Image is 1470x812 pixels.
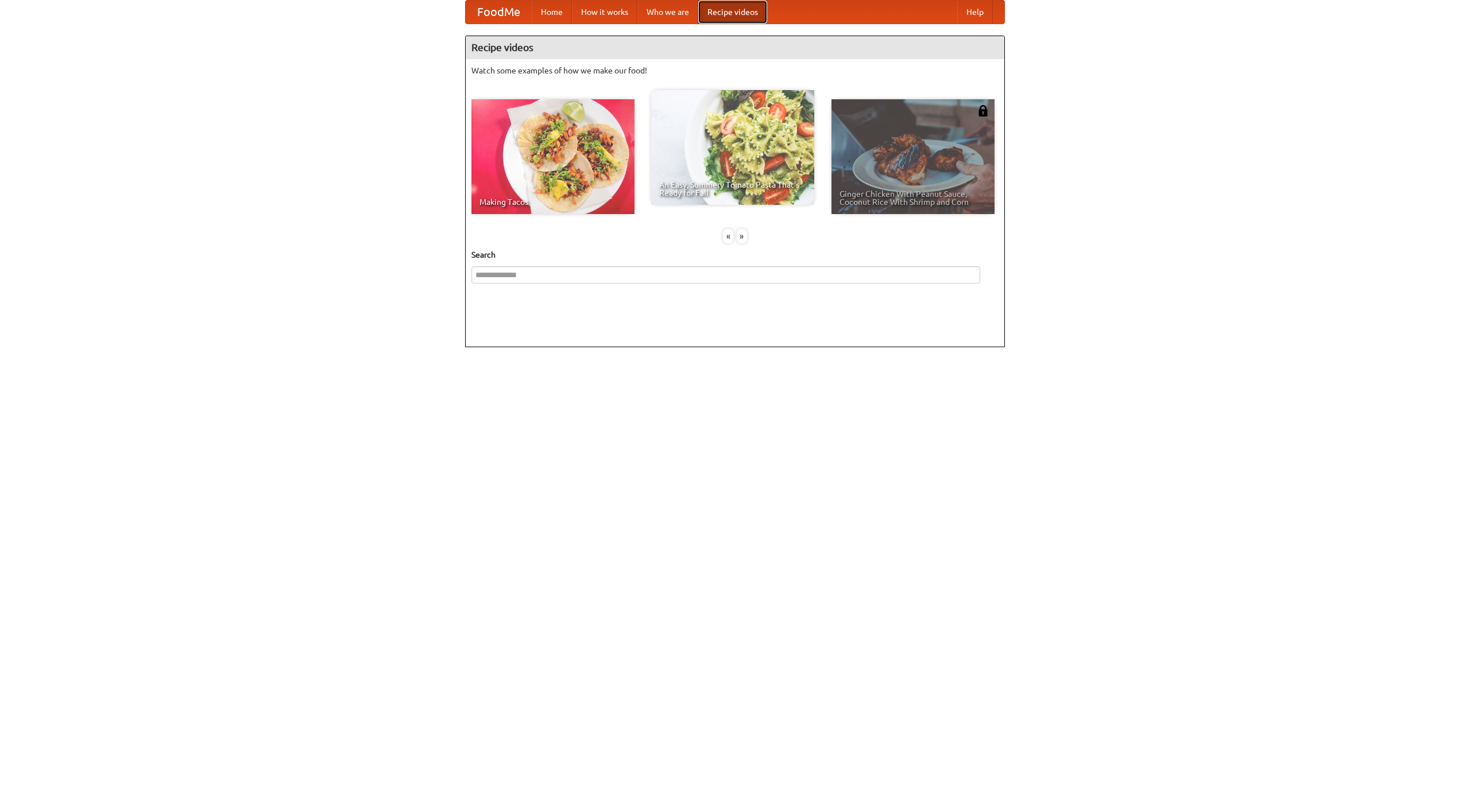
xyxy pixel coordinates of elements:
h4: Recipe videos [466,36,1004,59]
p: Watch some examples of how we make our food! [471,65,999,76]
a: Who we are [637,1,698,24]
a: Recipe videos [698,1,767,24]
a: How it works [572,1,637,24]
h5: Search [471,249,999,261]
a: Making Tacos [471,99,635,214]
a: FoodMe [466,1,532,24]
img: 483408.png [977,105,989,116]
a: Home [532,1,572,24]
span: An Easy, Summery Tomato Pasta That's Ready for Fall [659,181,806,197]
span: Making Tacos [479,198,626,206]
div: » [737,229,747,243]
div: « [723,229,733,243]
a: Help [957,1,993,24]
a: An Easy, Summery Tomato Pasta That's Ready for Fall [651,90,814,205]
